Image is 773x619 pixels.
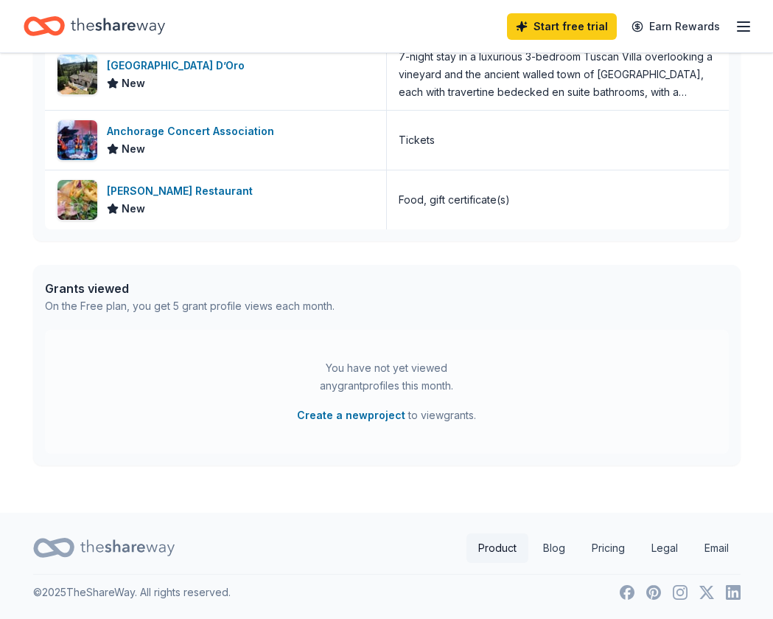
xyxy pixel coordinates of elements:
div: Food, gift certificate(s) [399,191,510,209]
div: Anchorage Concert Association [107,122,280,140]
span: New [122,140,145,158]
nav: quick links [466,533,741,563]
a: Product [466,533,528,563]
img: Image for Kinley's Restaurant [57,180,97,220]
a: Legal [640,533,690,563]
div: [GEOGRAPHIC_DATA] D’Oro [107,57,251,75]
p: © 2025 TheShareWay. All rights reserved. [33,584,231,601]
div: Tickets [399,131,435,149]
a: Pricing [580,533,637,563]
img: Image for Villa Sogni D’Oro [57,55,97,94]
a: Earn Rewards [623,13,729,40]
a: Start free trial [507,13,617,40]
img: Image for Anchorage Concert Association [57,120,97,160]
div: 7-night stay in a luxurious 3-bedroom Tuscan Villa overlooking a vineyard and the ancient walled ... [399,48,717,101]
div: Grants viewed [45,280,335,297]
button: Create a newproject [297,407,405,424]
span: to view grants . [297,407,476,424]
a: Blog [531,533,577,563]
a: Email [693,533,741,563]
span: New [122,75,145,92]
a: Home [24,9,165,44]
div: On the Free plan, you get 5 grant profile views each month. [45,297,335,315]
span: New [122,200,145,218]
div: You have not yet viewed any grant profiles this month. [295,359,479,395]
div: [PERSON_NAME] Restaurant [107,182,259,200]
